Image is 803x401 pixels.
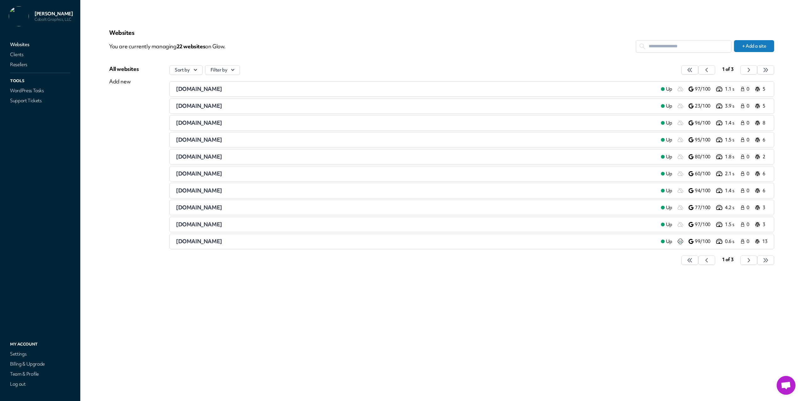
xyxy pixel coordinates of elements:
span: 0 [747,204,751,211]
p: 1.1 s [725,86,740,92]
a: [DOMAIN_NAME] [176,204,656,211]
a: [DOMAIN_NAME] [176,85,656,93]
p: 1.5 s [725,221,740,228]
a: Open chat [777,376,795,395]
span: 22 website [177,43,205,50]
p: 5 [763,103,768,109]
span: Up [666,86,672,92]
a: 94/100 1.4 s [689,187,740,194]
p: 3 [763,221,768,228]
span: 1 of 3 [722,66,734,72]
a: 95/100 1.5 s [689,136,740,144]
a: 0 [740,136,752,144]
span: [DOMAIN_NAME] [176,187,222,194]
button: Filter by [205,65,240,75]
div: All websites [109,65,139,73]
a: 5 [755,85,768,93]
span: 0 [747,154,751,160]
a: Team & Profile [9,370,72,378]
a: 96/100 1.4 s [689,119,740,127]
p: 4.2 s [725,204,740,211]
p: 6 [763,171,768,177]
span: 0 [747,187,751,194]
a: WordPress Tasks [9,86,72,95]
p: 94/100 [695,187,715,194]
p: 3.9 s [725,103,740,109]
a: Up [656,170,677,177]
p: 23/100 [695,103,715,109]
button: + Add a site [734,40,774,52]
span: 0 [747,103,751,109]
a: 77/100 4.2 s [689,204,740,211]
a: Websites [9,40,72,49]
span: [DOMAIN_NAME] [176,170,222,177]
span: Up [666,238,672,245]
a: Resellers [9,60,72,69]
p: 1.5 s [725,137,740,143]
p: 3 [763,204,768,211]
a: Up [656,204,677,211]
p: 1.4 s [725,187,740,194]
span: Up [666,204,672,211]
p: 2.1 s [725,171,740,177]
a: 80/100 1.8 s [689,153,740,161]
a: Up [656,102,677,110]
p: Cobalt Graphics, LLC [35,17,73,22]
a: [DOMAIN_NAME] [176,221,656,228]
p: 60/100 [695,171,715,177]
p: 97/100 [695,86,715,92]
span: Up [666,171,672,177]
span: Up [666,187,672,194]
a: 8 [755,119,768,127]
a: Up [656,221,677,228]
span: Up [666,103,672,109]
a: Up [656,153,677,161]
a: Billing & Upgrade [9,360,72,368]
a: 60/100 2.1 s [689,170,740,177]
span: 0 [747,171,751,177]
a: 2 [755,153,768,161]
p: 80/100 [695,154,715,160]
a: [DOMAIN_NAME] [176,136,656,144]
a: Clients [9,50,72,59]
span: 0 [747,137,751,143]
a: 3 [755,204,768,211]
a: Up [656,85,677,93]
a: [DOMAIN_NAME] [176,119,656,127]
p: 99/100 [695,238,715,245]
span: [DOMAIN_NAME] [176,136,222,143]
a: 0 [740,238,752,245]
span: 0 [747,221,751,228]
span: 0 [747,238,751,245]
a: Support Tickets [9,96,72,105]
p: 95/100 [695,137,715,143]
a: 99/100 0.6 s [689,238,740,245]
p: [PERSON_NAME] [35,11,73,17]
a: Settings [9,350,72,358]
span: 1 of 3 [722,256,734,263]
a: 5 [755,102,768,110]
p: 97/100 [695,221,715,228]
a: 0 [740,204,752,211]
p: 1.8 s [725,154,740,160]
p: 6 [763,187,768,194]
a: 3 [755,221,768,228]
a: 23/100 3.9 s [689,102,740,110]
p: 8 [763,120,768,126]
a: 13 [755,238,768,245]
p: 5 [763,86,768,92]
a: 6 [755,187,768,194]
a: Up [656,238,677,245]
a: 0 [740,221,752,228]
span: 0 [747,120,751,126]
span: [DOMAIN_NAME] [176,85,222,92]
a: Up [656,136,677,144]
a: 97/100 1.1 s [689,85,740,93]
a: [DOMAIN_NAME] [176,102,656,110]
a: 0 [740,102,752,110]
a: 6 [755,170,768,177]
